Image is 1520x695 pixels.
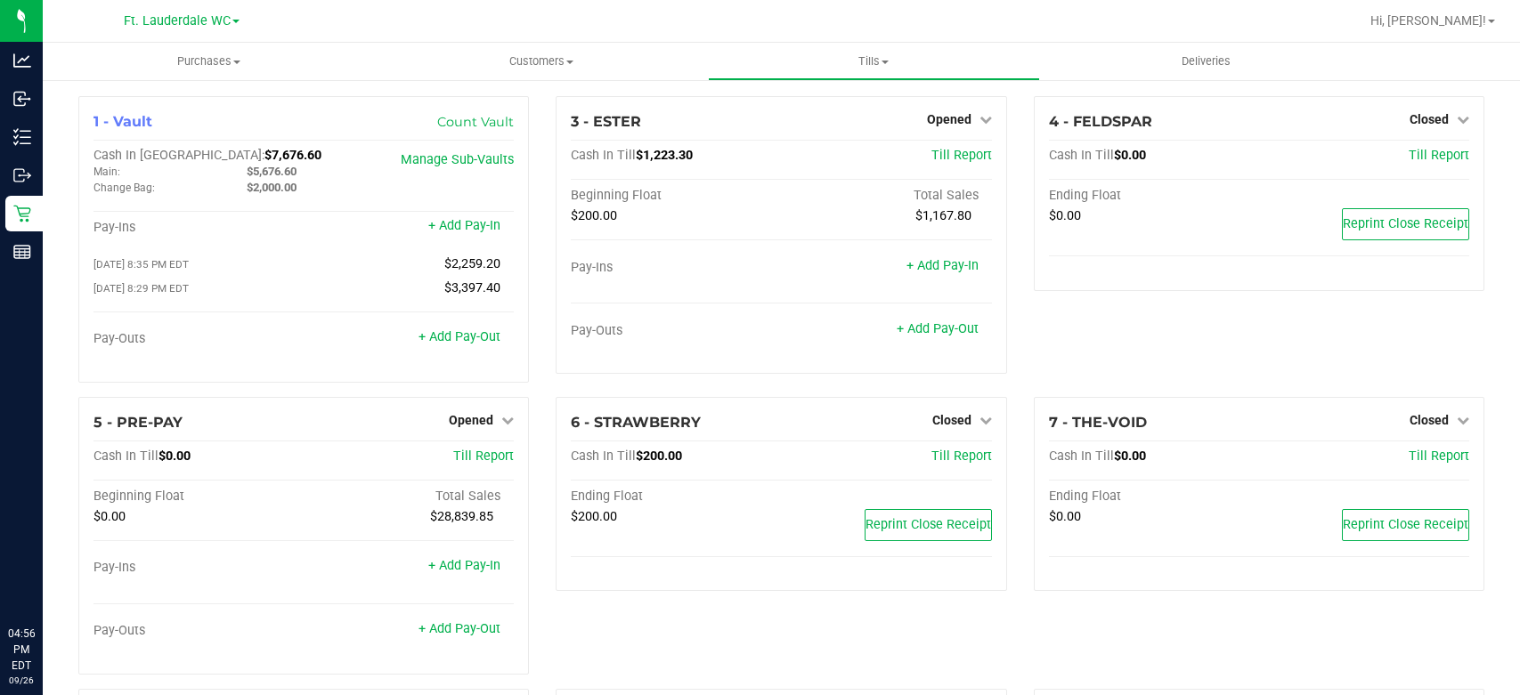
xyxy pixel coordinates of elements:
span: [DATE] 8:29 PM EDT [93,282,189,295]
span: Deliveries [1158,53,1255,69]
p: 09/26 [8,674,35,687]
div: Total Sales [781,188,991,204]
div: Ending Float [1049,489,1259,505]
div: Beginning Float [93,489,304,505]
a: Till Report [931,148,992,163]
span: Opened [927,112,971,126]
inline-svg: Inventory [13,128,31,146]
span: $2,000.00 [247,181,297,194]
a: + Add Pay-In [428,558,500,573]
a: Manage Sub-Vaults [401,152,514,167]
span: 3 - ESTER [571,113,641,130]
span: $200.00 [636,449,682,464]
span: Customers [376,53,706,69]
inline-svg: Analytics [13,52,31,69]
span: [DATE] 8:35 PM EDT [93,258,189,271]
span: Ft. Lauderdale WC [124,13,231,28]
a: + Add Pay-In [906,258,979,273]
a: Deliveries [1040,43,1372,80]
span: Cash In Till [93,449,159,464]
div: Ending Float [571,489,781,505]
span: Closed [932,413,971,427]
span: $2,259.20 [444,256,500,271]
span: Reprint Close Receipt [1343,216,1468,231]
div: Pay-Ins [571,260,781,276]
span: $0.00 [1114,449,1146,464]
span: $28,839.85 [430,509,493,524]
inline-svg: Outbound [13,166,31,184]
span: $1,223.30 [636,148,693,163]
button: Reprint Close Receipt [1342,208,1469,240]
span: $200.00 [571,509,617,524]
span: $3,397.40 [444,280,500,295]
span: Tills [709,53,1039,69]
a: Till Report [931,449,992,464]
span: $7,676.60 [264,148,321,163]
inline-svg: Reports [13,243,31,261]
div: Pay-Ins [93,560,304,576]
span: Cash In Till [571,148,636,163]
a: Purchases [43,43,375,80]
span: Purchases [43,53,375,69]
button: Reprint Close Receipt [1342,509,1469,541]
span: $1,167.80 [915,208,971,223]
span: Cash In Till [1049,148,1114,163]
a: Till Report [453,449,514,464]
a: Till Report [1409,449,1469,464]
div: Beginning Float [571,188,781,204]
span: Main: [93,166,120,178]
span: Hi, [PERSON_NAME]! [1370,13,1486,28]
inline-svg: Inbound [13,90,31,108]
div: Pay-Ins [93,220,304,236]
a: Tills [708,43,1040,80]
a: + Add Pay-Out [419,329,500,344]
span: $0.00 [93,509,126,524]
span: Cash In [GEOGRAPHIC_DATA]: [93,148,264,163]
span: 1 - Vault [93,113,152,130]
button: Reprint Close Receipt [865,509,992,541]
span: Cash In Till [571,449,636,464]
p: 04:56 PM EDT [8,626,35,674]
div: Ending Float [1049,188,1259,204]
span: $5,676.60 [247,165,297,178]
a: Count Vault [437,114,514,130]
span: Opened [449,413,493,427]
div: Total Sales [304,489,514,505]
a: + Add Pay-In [428,218,500,233]
span: Closed [1410,413,1449,427]
span: 4 - FELDSPAR [1049,113,1152,130]
inline-svg: Retail [13,205,31,222]
div: Pay-Outs [93,623,304,639]
div: Pay-Outs [571,323,781,339]
span: $0.00 [1114,148,1146,163]
span: $0.00 [159,449,191,464]
span: 5 - PRE-PAY [93,414,183,431]
span: $0.00 [1049,208,1081,223]
a: + Add Pay-Out [897,321,979,336]
span: $200.00 [571,208,617,223]
a: + Add Pay-Out [419,621,500,636]
span: Cash In Till [1049,449,1114,464]
span: $0.00 [1049,509,1081,524]
span: 7 - THE-VOID [1049,414,1147,431]
span: Reprint Close Receipt [1343,517,1468,532]
span: Change Bag: [93,182,155,194]
iframe: Resource center [18,553,71,606]
a: Customers [375,43,707,80]
a: Till Report [1409,148,1469,163]
div: Pay-Outs [93,331,304,347]
span: 6 - STRAWBERRY [571,414,701,431]
span: Closed [1410,112,1449,126]
span: Reprint Close Receipt [866,517,991,532]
